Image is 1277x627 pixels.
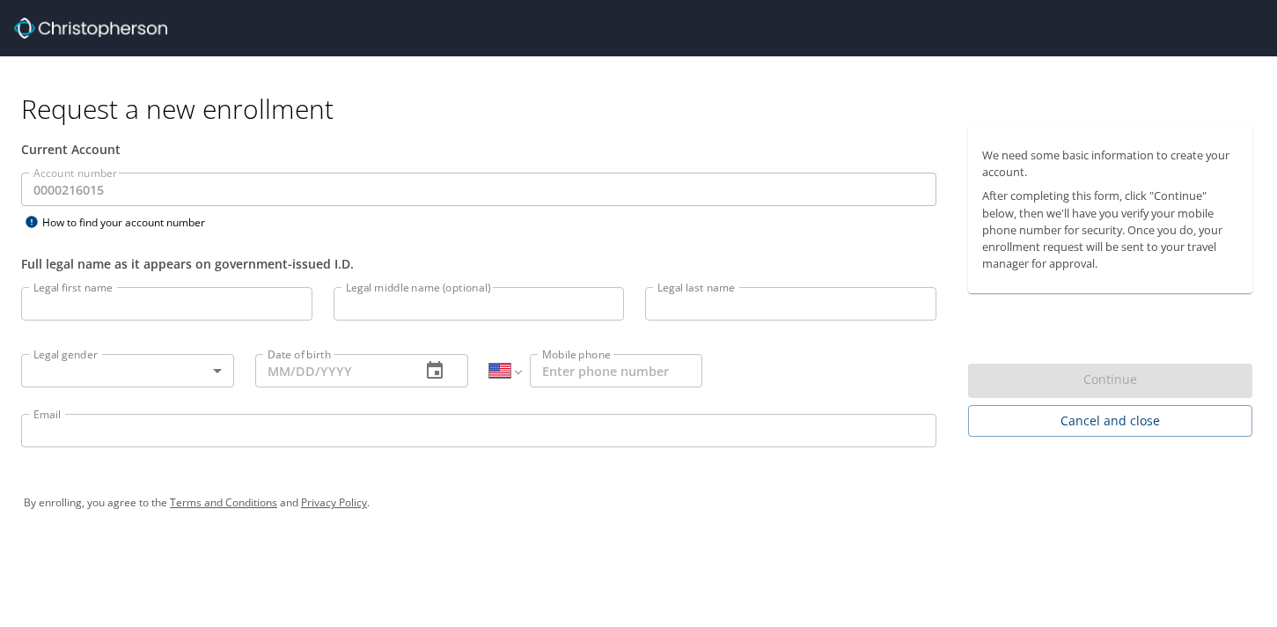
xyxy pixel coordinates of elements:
img: cbt logo [14,18,167,39]
div: By enrolling, you agree to the and . [24,481,1253,525]
div: ​ [21,354,234,387]
h1: Request a new enrollment [21,92,1266,126]
button: Cancel and close [968,405,1252,438]
span: Cancel and close [982,410,1238,432]
input: MM/DD/YYYY [255,354,407,387]
div: How to find your account number [21,211,241,233]
div: Current Account [21,140,936,159]
a: Terms and Conditions [170,495,277,510]
input: Enter phone number [530,354,702,387]
a: Privacy Policy [301,495,367,510]
p: After completing this form, click "Continue" below, then we'll have you verify your mobile phone ... [982,188,1238,272]
p: We need some basic information to create your account. [982,147,1238,181]
div: Full legal name as it appears on government-issued I.D. [21,254,936,273]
